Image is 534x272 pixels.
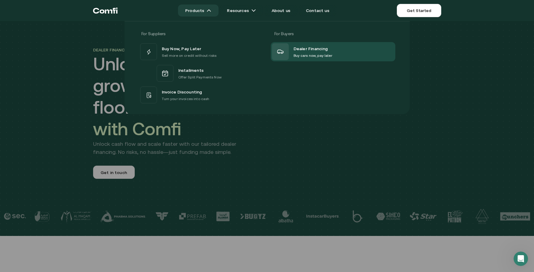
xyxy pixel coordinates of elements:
[397,4,441,17] a: Get Started
[162,88,202,96] span: Invoice Discounting
[299,5,336,17] a: Contact us
[178,74,222,80] p: Offer Split Payments Now
[139,85,264,105] a: Invoice DiscountingTurn your invoices into cash
[139,42,264,61] a: Buy Now, Pay LaterSell more on credit without risks
[207,8,211,13] img: arrow icons
[251,8,256,13] img: arrow icons
[271,42,395,61] a: Dealer FinancingBuy cars now, pay later
[178,5,219,17] a: Productsarrow icons
[162,96,210,102] p: Turn your invoices into cash
[162,45,201,53] span: Buy Now, Pay Later
[141,31,165,36] span: For Suppliers
[274,31,294,36] span: For Buyers
[514,252,528,266] iframe: Intercom live chat
[264,5,297,17] a: About us
[294,53,332,59] p: Buy cars now, pay later
[162,53,217,59] p: Sell more on credit without risks
[139,61,264,85] a: InstallmentsOffer Split Payments Now
[220,5,263,17] a: Resourcesarrow icons
[294,45,328,53] span: Dealer Financing
[178,66,204,74] span: Installments
[93,2,118,20] a: Return to the top of the Comfi home page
